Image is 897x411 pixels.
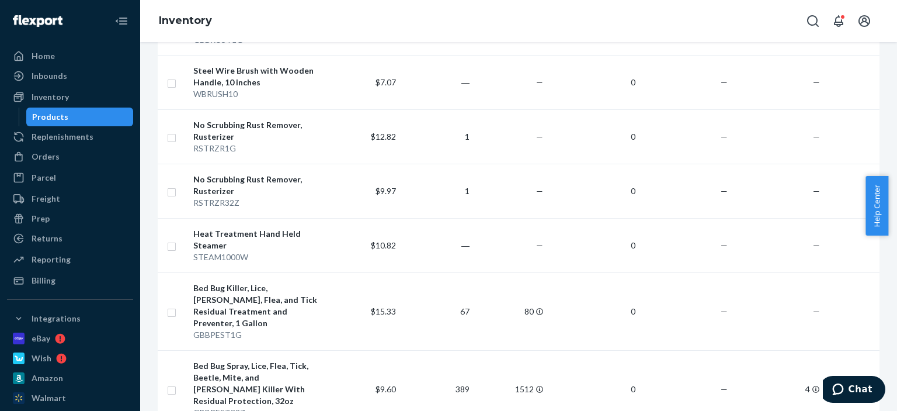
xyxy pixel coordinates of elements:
a: Freight [7,189,133,208]
div: STEAM1000W [193,251,322,263]
span: — [813,186,820,196]
a: Wish [7,349,133,368]
td: 0 [548,164,640,218]
div: Wish [32,353,51,364]
div: Reporting [32,254,71,265]
a: eBay [7,329,133,348]
span: $10.82 [371,240,396,250]
a: Orders [7,147,133,166]
img: Flexport logo [13,15,62,27]
td: 1 [401,109,474,164]
div: Billing [32,275,55,286]
div: No Scrubbing Rust Remover, Rusterizer [193,119,322,143]
div: Returns [32,233,62,244]
a: Replenishments [7,127,133,146]
span: $9.97 [376,186,396,196]
div: Inventory [32,91,69,103]
button: Help Center [865,176,888,236]
span: $15.33 [371,306,396,316]
span: — [813,77,820,87]
a: Inventory [159,14,212,27]
span: — [813,240,820,250]
a: Home [7,47,133,65]
td: 0 [548,218,640,272]
button: Open Search Box [801,9,825,33]
div: Prep [32,213,50,225]
div: Freight [32,193,60,205]
span: $7.07 [376,77,396,87]
span: $12.82 [371,132,396,141]
span: — [536,77,543,87]
div: Parcel [32,172,56,184]
div: WBRUSH10 [193,88,322,100]
div: Bed Bug Killer, Lice, [PERSON_NAME], Flea, and Tick Residual Treatment and Preventer, 1 Gallon [193,282,322,329]
a: Amazon [7,369,133,388]
a: Reporting [7,250,133,269]
div: Walmart [32,392,66,404]
span: — [813,132,820,141]
div: Heat Treatment Hand Held Steamer [193,228,322,251]
a: Products [26,108,134,126]
span: — [721,240,728,250]
div: Home [32,50,55,62]
a: Prep [7,209,133,228]
a: Billing [7,271,133,290]
td: 0 [548,109,640,164]
span: — [536,186,543,196]
span: — [536,240,543,250]
td: ― [401,218,474,272]
td: 80 [474,272,548,350]
span: $9.60 [376,384,396,394]
div: Inbounds [32,70,67,82]
div: RSTRZR1G [193,143,322,154]
div: Orders [32,151,60,163]
iframe: Opens a widget where you can chat to one of our agents [823,376,885,405]
div: No Scrubbing Rust Remover, Rusterizer [193,174,322,197]
span: — [721,186,728,196]
div: eBay [32,333,50,344]
button: Close Navigation [110,9,133,33]
span: — [721,384,728,394]
button: Open notifications [827,9,850,33]
div: Bed Bug Spray, Lice, Flea, Tick, Beetle, Mite, and [PERSON_NAME] Killer With Residual Protection,... [193,360,322,407]
ol: breadcrumbs [149,4,221,38]
td: 0 [548,272,640,350]
a: Parcel [7,168,133,187]
span: — [721,132,728,141]
span: — [536,132,543,141]
span: — [721,77,728,87]
a: Returns [7,229,133,248]
div: Products [32,111,68,123]
td: 67 [401,272,474,350]
div: GBBPEST1G [193,329,322,341]
button: Open account menu [853,9,876,33]
a: Walmart [7,389,133,407]
span: — [813,306,820,316]
a: Inbounds [7,67,133,85]
div: Amazon [32,372,63,384]
td: ― [401,55,474,109]
span: — [721,306,728,316]
td: 1 [401,164,474,218]
div: Steel Wire Brush with Wooden Handle, 10 inches [193,65,322,88]
td: 0 [548,55,640,109]
a: Inventory [7,88,133,106]
button: Integrations [7,309,133,328]
div: RSTRZR32Z [193,197,322,209]
div: Integrations [32,313,81,324]
div: Replenishments [32,131,93,143]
